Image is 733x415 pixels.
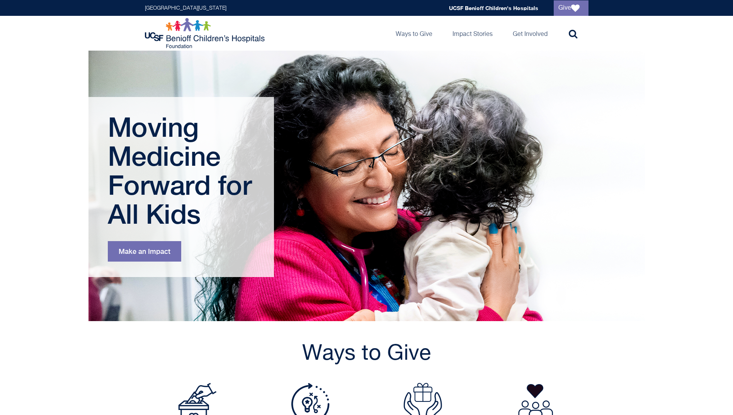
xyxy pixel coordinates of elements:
[449,5,538,11] a: UCSF Benioff Children's Hospitals
[108,112,257,228] h1: Moving Medicine Forward for All Kids
[389,16,439,51] a: Ways to Give
[507,16,554,51] a: Get Involved
[145,18,267,49] img: Logo for UCSF Benioff Children's Hospitals Foundation
[446,16,499,51] a: Impact Stories
[554,0,588,16] a: Give
[145,5,226,11] a: [GEOGRAPHIC_DATA][US_STATE]
[108,241,181,262] a: Make an Impact
[145,340,588,367] h2: Ways to Give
